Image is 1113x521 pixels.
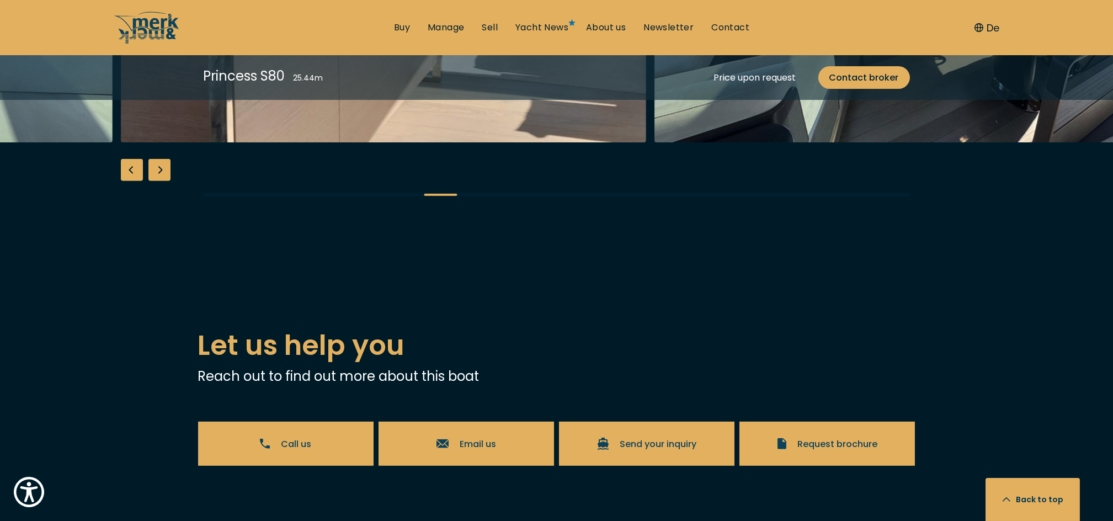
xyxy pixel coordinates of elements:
[714,71,796,84] div: Price upon request
[428,22,464,34] a: Manage
[121,159,143,181] div: Previous slide
[198,422,374,466] a: Call us
[818,66,910,89] a: Contact broker
[114,35,180,47] a: /
[460,437,496,451] span: Email us
[711,22,749,34] a: Contact
[739,422,915,466] a: Request brochure
[643,22,694,34] a: Newsletter
[294,72,323,84] div: 25.44 m
[204,66,285,86] div: Princess S80
[281,437,311,451] span: Call us
[198,325,915,366] h2: Let us help you
[829,71,899,84] span: Contact broker
[482,22,498,34] a: Sell
[394,22,410,34] a: Buy
[559,422,735,466] a: Send your inquiry
[379,422,555,466] a: Email us
[586,22,626,34] a: About us
[515,22,568,34] a: Yacht News
[986,478,1080,521] button: Back to top
[11,474,47,510] button: Show Accessibility Preferences
[974,20,999,35] button: De
[148,159,171,181] div: Next slide
[797,437,877,451] span: Request brochure
[198,366,915,386] p: Reach out to find out more about this boat
[620,437,696,451] span: Send your inquiry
